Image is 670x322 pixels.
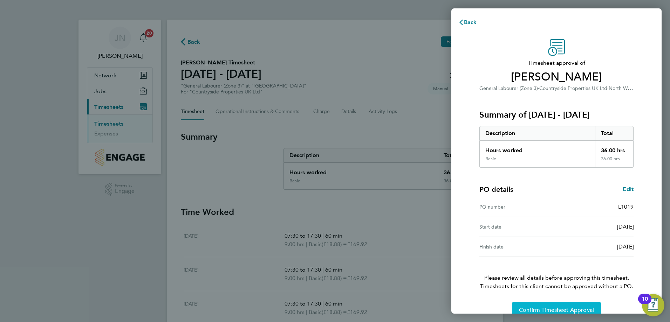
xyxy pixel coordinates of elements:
[464,19,477,26] span: Back
[642,294,664,316] button: Open Resource Center, 10 new notifications
[479,70,634,84] span: [PERSON_NAME]
[595,156,634,167] div: 36.00 hrs
[480,126,595,140] div: Description
[479,126,634,168] div: Summary of 04 - 10 Aug 2025
[471,282,642,290] span: Timesheets for this client cannot be approved without a PO.
[539,85,607,91] span: Countryside Properties UK Ltd
[479,59,634,67] span: Timesheet approval of
[618,203,634,210] span: L1019
[479,243,556,251] div: Finish date
[607,85,609,91] span: ·
[595,141,634,156] div: 36.00 hrs
[556,243,634,251] div: [DATE]
[538,85,539,91] span: ·
[512,302,601,318] button: Confirm Timesheet Approval
[556,223,634,231] div: [DATE]
[479,203,556,211] div: PO number
[623,185,634,194] a: Edit
[479,223,556,231] div: Start date
[519,307,594,314] span: Confirm Timesheet Approval
[595,126,634,140] div: Total
[479,184,513,194] h4: PO details
[480,141,595,156] div: Hours worked
[609,85,664,91] span: North Whiteley Phase 9A
[479,85,538,91] span: General Labourer (Zone 3)
[479,109,634,120] h3: Summary of [DATE] - [DATE]
[451,15,484,29] button: Back
[485,156,496,162] div: Basic
[623,186,634,192] span: Edit
[471,257,642,290] p: Please review all details before approving this timesheet.
[642,299,648,308] div: 10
